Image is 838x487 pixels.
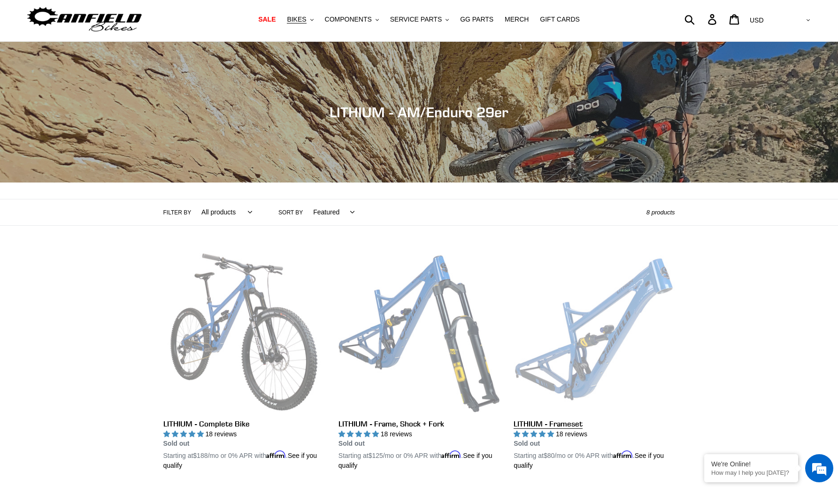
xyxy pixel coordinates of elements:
[325,15,372,23] span: COMPONENTS
[711,460,791,468] div: We're Online!
[505,15,529,23] span: MERCH
[287,15,306,23] span: BIKES
[535,13,584,26] a: GIFT CARDS
[711,469,791,476] p: How may I help you today?
[460,15,493,23] span: GG PARTS
[390,15,442,23] span: SERVICE PARTS
[646,209,675,216] span: 8 products
[540,15,580,23] span: GIFT CARDS
[278,208,303,217] label: Sort by
[385,13,454,26] button: SERVICE PARTS
[690,9,714,30] input: Search
[282,13,318,26] button: BIKES
[330,104,508,121] span: LITHIUM - AM/Enduro 29er
[26,5,143,34] img: Canfield Bikes
[455,13,498,26] a: GG PARTS
[163,208,192,217] label: Filter by
[320,13,384,26] button: COMPONENTS
[254,13,280,26] a: SALE
[500,13,533,26] a: MERCH
[258,15,276,23] span: SALE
